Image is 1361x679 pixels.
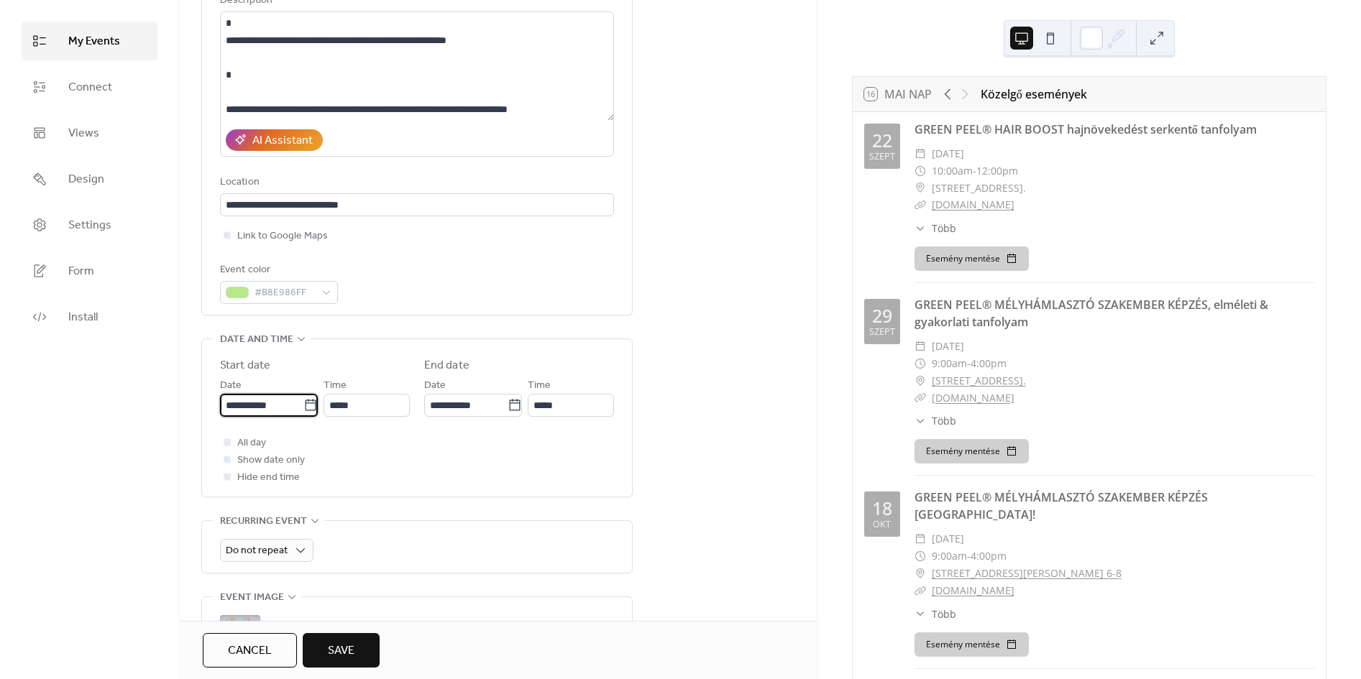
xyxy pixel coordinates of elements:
[981,86,1087,103] div: Közelgő események
[220,513,307,530] span: Recurring event
[324,377,347,394] span: Time
[915,606,926,622] div: ​
[915,145,926,162] div: ​
[973,162,976,180] span: -
[915,338,926,355] div: ​
[915,372,926,389] div: ​
[68,33,120,50] span: My Events
[967,355,971,372] span: -
[68,309,98,326] span: Install
[932,606,956,622] span: Több
[915,413,926,428] div: ​
[872,499,892,517] div: 18
[915,221,926,236] div: ​
[303,633,380,668] button: Save
[915,221,956,236] button: ​Több
[528,377,551,394] span: Time
[967,548,971,565] span: -
[68,217,111,234] span: Settings
[932,413,956,428] span: Több
[252,132,313,149] div: AI Assistant
[932,548,967,565] span: 9:00am
[915,162,926,180] div: ​
[220,357,270,374] div: Start date
[22,205,157,244] a: Settings
[68,171,104,188] span: Design
[255,285,315,302] span: #B8E986FF
[220,262,335,279] div: Event color
[68,125,99,142] span: Views
[915,297,1268,330] a: GREEN PEEL® MÉLYHÁMLASZTÓ SZAKEMBER KÉPZÉS, elméleti & gyakorlati tanfolyam
[976,162,1018,180] span: 12:00pm
[220,377,242,394] span: Date
[932,180,1026,197] span: [STREET_ADDRESS].
[424,357,469,374] div: End date
[220,174,611,191] div: Location
[424,377,446,394] span: Date
[220,615,260,655] div: ;
[237,435,266,452] span: All day
[220,331,293,348] span: Date and time
[915,632,1029,657] button: Esemény mentése
[872,131,892,149] div: 22
[915,582,926,599] div: ​
[932,391,1014,405] a: [DOMAIN_NAME]
[22,114,157,152] a: Views
[22,251,157,290] a: Form
[915,196,926,213] div: ​
[971,548,1007,565] span: 4:00pm
[932,198,1014,211] a: [DOMAIN_NAME]
[915,548,926,565] div: ​
[226,541,288,560] span: Do not repeat
[328,642,354,660] span: Save
[915,606,956,622] button: ​Több
[932,583,1014,597] a: [DOMAIN_NAME]
[220,589,284,606] span: Event image
[932,355,967,372] span: 9:00am
[869,152,895,162] div: szept
[932,530,964,548] span: [DATE]
[237,469,300,486] span: Hide end time
[932,162,973,180] span: 10:00am
[932,338,964,355] span: [DATE]
[971,355,1007,372] span: 4:00pm
[915,565,926,582] div: ​
[932,372,1026,389] a: [STREET_ADDRESS].
[915,413,956,428] button: ​Több
[873,520,891,530] div: okt
[22,22,157,60] a: My Events
[237,452,305,469] span: Show date only
[915,246,1029,271] button: Esemény mentése
[203,633,297,668] button: Cancel
[22,68,157,106] a: Connect
[22,297,157,336] a: Install
[915,180,926,197] div: ​
[68,263,94,280] span: Form
[872,307,892,325] div: 29
[869,328,895,337] div: szept
[915,530,926,548] div: ​
[22,160,157,198] a: Design
[932,565,1122,582] a: [STREET_ADDRESS][PERSON_NAME] 6-8
[915,355,926,372] div: ​
[237,228,328,245] span: Link to Google Maps
[228,642,272,660] span: Cancel
[226,129,323,151] button: AI Assistant
[915,389,926,407] div: ​
[68,79,112,96] span: Connect
[932,145,964,162] span: [DATE]
[915,439,1029,463] button: Esemény mentése
[915,121,1257,137] a: GREEN PEEL® HAIR BOOST hajnövekedést serkentő tanfolyam
[932,221,956,236] span: Több
[915,489,1208,522] a: GREEN PEEL® MÉLYHÁMLASZTÓ SZAKEMBER KÉPZÉS [GEOGRAPHIC_DATA]!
